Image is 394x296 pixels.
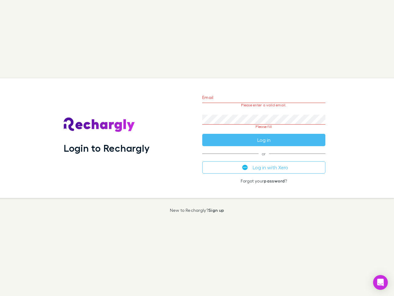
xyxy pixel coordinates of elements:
img: Rechargly's Logo [64,117,135,132]
a: password [264,178,285,183]
button: Log in [202,134,325,146]
span: or [202,154,325,154]
div: Open Intercom Messenger [373,275,388,290]
img: Xero's logo [242,165,248,170]
p: Please enter a valid email. [202,103,325,107]
button: Log in with Xero [202,161,325,174]
p: New to Rechargly? [170,208,224,213]
p: Forgot your ? [202,179,325,183]
h1: Login to Rechargly [64,142,150,154]
a: Sign up [208,208,224,213]
p: Please fill [202,125,325,129]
